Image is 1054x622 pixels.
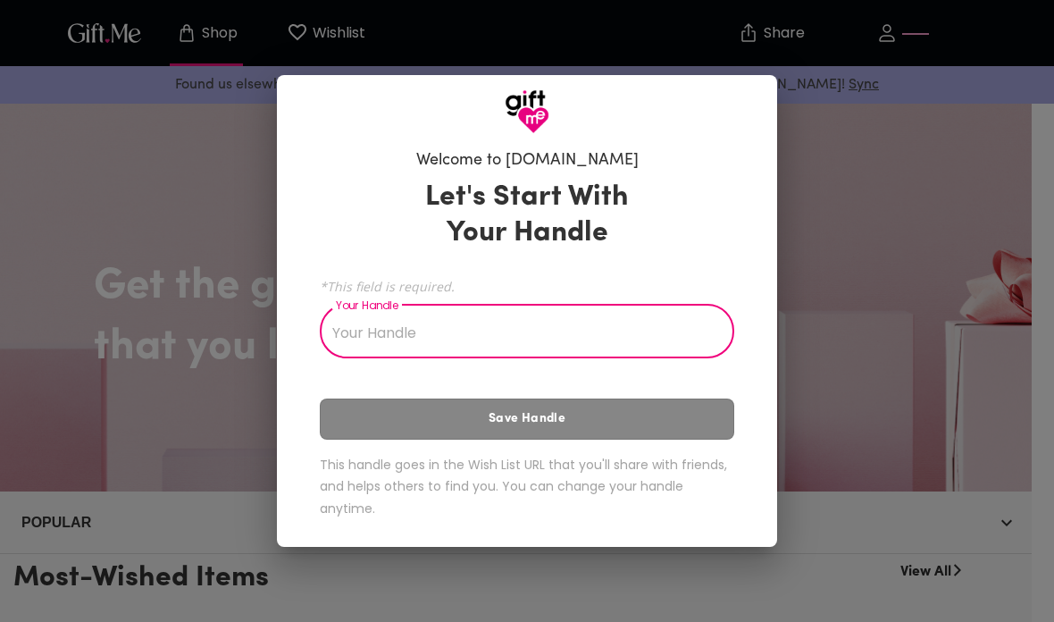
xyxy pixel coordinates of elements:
span: *This field is required. [320,278,734,295]
img: GiftMe Logo [505,89,549,134]
h3: Let's Start With Your Handle [403,180,651,251]
input: Your Handle [320,308,715,358]
h6: Welcome to [DOMAIN_NAME] [416,150,639,172]
h6: This handle goes in the Wish List URL that you'll share with friends, and helps others to find yo... [320,454,734,520]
